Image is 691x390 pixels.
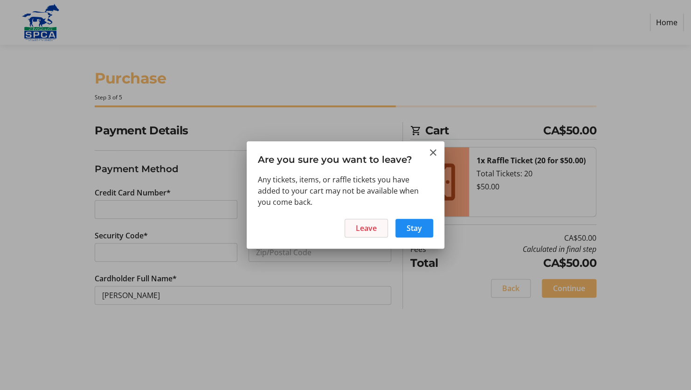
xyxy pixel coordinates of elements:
[345,219,388,237] button: Leave
[247,141,444,174] h3: Are you sure you want to leave?
[395,219,433,237] button: Stay
[356,223,377,234] span: Leave
[428,147,439,158] button: Close
[258,174,433,208] div: Any tickets, items, or raffle tickets you have added to your cart may not be available when you c...
[407,223,422,234] span: Stay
